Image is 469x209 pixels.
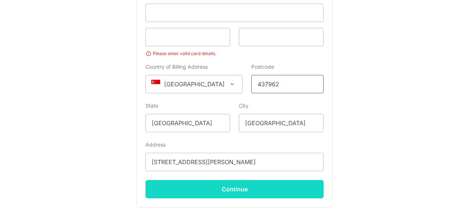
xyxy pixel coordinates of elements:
[145,102,158,109] label: State
[251,75,324,93] input: Example 123456
[145,141,166,148] label: Address
[152,8,317,17] iframe: To enrich screen reader interactions, please activate Accessibility in Grammarly extension settings
[145,50,324,57] small: Please enter valid card details.
[145,180,324,198] input: Continue
[145,63,208,71] label: Country of Billing Address
[245,33,317,42] iframe: To enrich screen reader interactions, please activate Accessibility in Grammarly extension settings
[146,75,242,93] span: Singapore
[239,102,248,109] label: City
[251,63,274,71] label: Postcode
[152,33,224,42] iframe: To enrich screen reader interactions, please activate Accessibility in Grammarly extension settings
[145,75,243,93] span: Singapore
